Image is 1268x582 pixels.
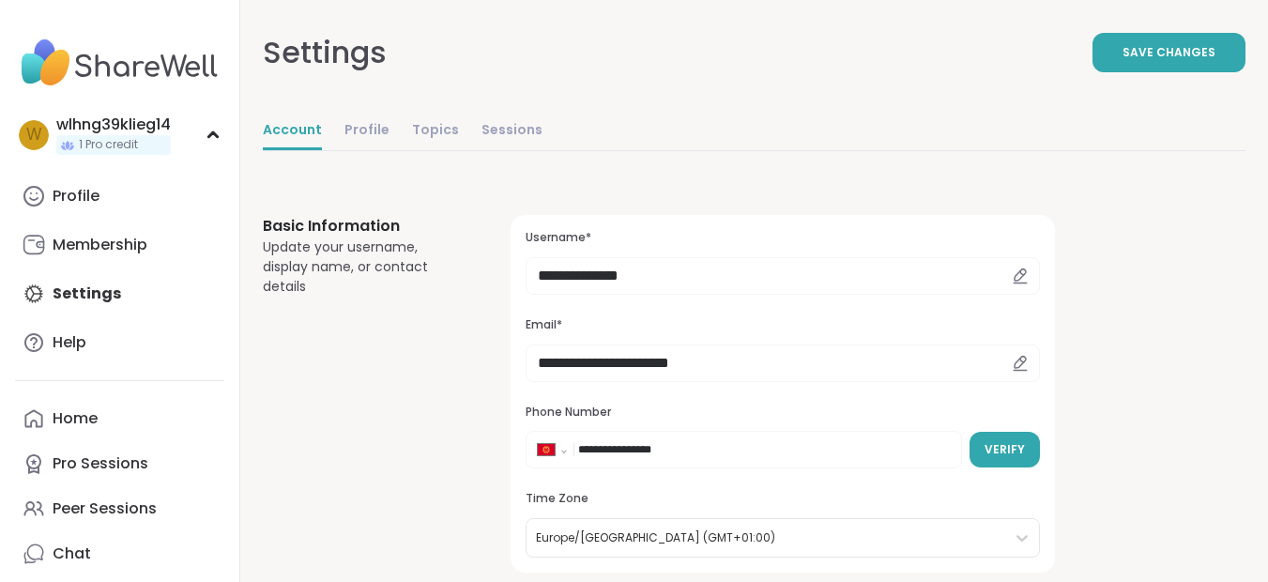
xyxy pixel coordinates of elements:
a: Topics [412,113,459,150]
img: ShareWell Nav Logo [15,30,224,96]
a: Chat [15,531,224,576]
h3: Username* [526,230,1040,246]
span: w [26,123,42,147]
span: Verify [985,441,1025,458]
a: Peer Sessions [15,486,224,531]
span: 1 Pro credit [79,137,138,153]
a: Profile [15,174,224,219]
a: Profile [344,113,390,150]
button: Save Changes [1092,33,1245,72]
div: Peer Sessions [53,498,157,519]
h3: Time Zone [526,491,1040,507]
a: Help [15,320,224,365]
div: Home [53,408,98,429]
div: Pro Sessions [53,453,148,474]
div: Membership [53,235,147,255]
h3: Email* [526,317,1040,333]
a: Home [15,396,224,441]
h3: Basic Information [263,215,466,237]
div: Settings [263,30,387,75]
h3: Phone Number [526,405,1040,421]
div: Help [53,332,86,353]
button: Verify [970,432,1040,467]
a: Pro Sessions [15,441,224,486]
span: Save Changes [1123,44,1215,61]
div: Chat [53,544,91,564]
a: Sessions [481,113,542,150]
div: Update your username, display name, or contact details [263,237,466,297]
div: Profile [53,186,99,207]
a: Account [263,113,322,150]
div: wlhng39klieg14 [56,115,171,135]
a: Membership [15,222,224,268]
